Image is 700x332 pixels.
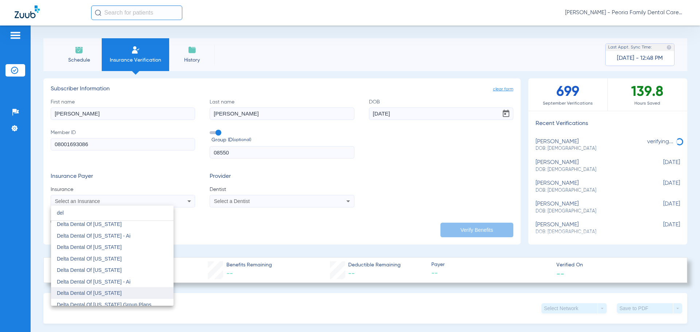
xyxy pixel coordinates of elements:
span: Delta Dental Of [US_STATE] [57,256,122,262]
input: dropdown search [51,206,174,220]
span: Delta Dental Of [US_STATE] [57,267,122,273]
span: Delta Dental Of [US_STATE] - Ai [57,233,131,239]
span: Delta Dental Of [US_STATE] [57,290,122,296]
span: Delta Dental Of [US_STATE] [57,221,122,227]
span: Delta Dental Of [US_STATE] - Ai [57,279,131,285]
span: Delta Dental Of [US_STATE] Group Plans [57,302,151,308]
span: Delta Dental Of [US_STATE] [57,244,122,250]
